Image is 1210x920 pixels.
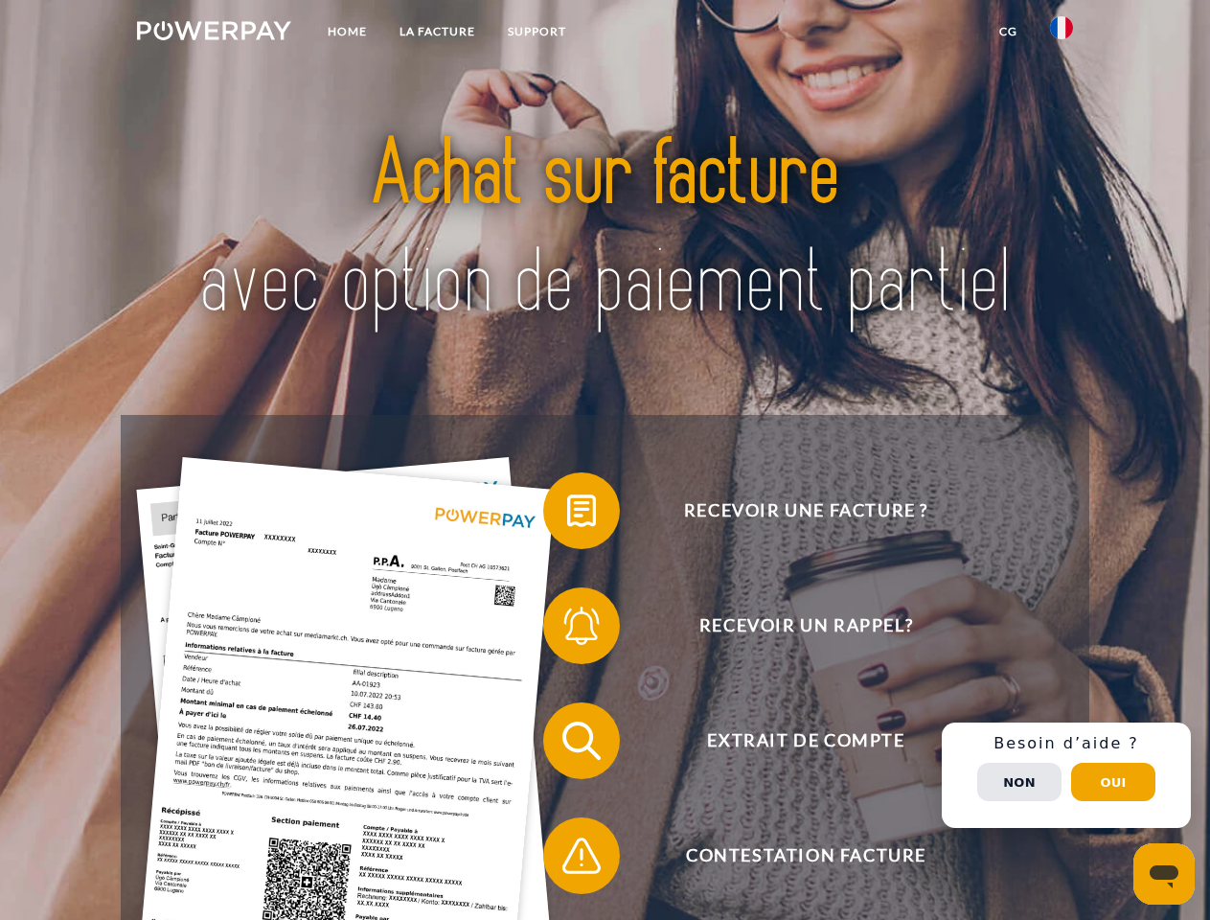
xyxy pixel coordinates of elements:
img: qb_bill.svg [558,487,605,535]
button: Extrait de compte [543,702,1041,779]
button: Recevoir un rappel? [543,587,1041,664]
iframe: Bouton de lancement de la fenêtre de messagerie [1133,843,1195,905]
img: title-powerpay_fr.svg [183,92,1027,367]
button: Non [977,763,1062,801]
a: Support [491,14,582,49]
button: Contestation Facture [543,817,1041,894]
h3: Besoin d’aide ? [953,734,1179,753]
img: qb_search.svg [558,717,605,765]
span: Recevoir un rappel? [571,587,1040,664]
a: LA FACTURE [383,14,491,49]
button: Recevoir une facture ? [543,472,1041,549]
img: logo-powerpay-white.svg [137,21,291,40]
a: CG [983,14,1034,49]
a: Home [311,14,383,49]
img: fr [1050,16,1073,39]
span: Extrait de compte [571,702,1040,779]
img: qb_warning.svg [558,832,605,880]
button: Oui [1071,763,1155,801]
span: Recevoir une facture ? [571,472,1040,549]
span: Contestation Facture [571,817,1040,894]
img: qb_bell.svg [558,602,605,650]
div: Schnellhilfe [942,723,1191,828]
